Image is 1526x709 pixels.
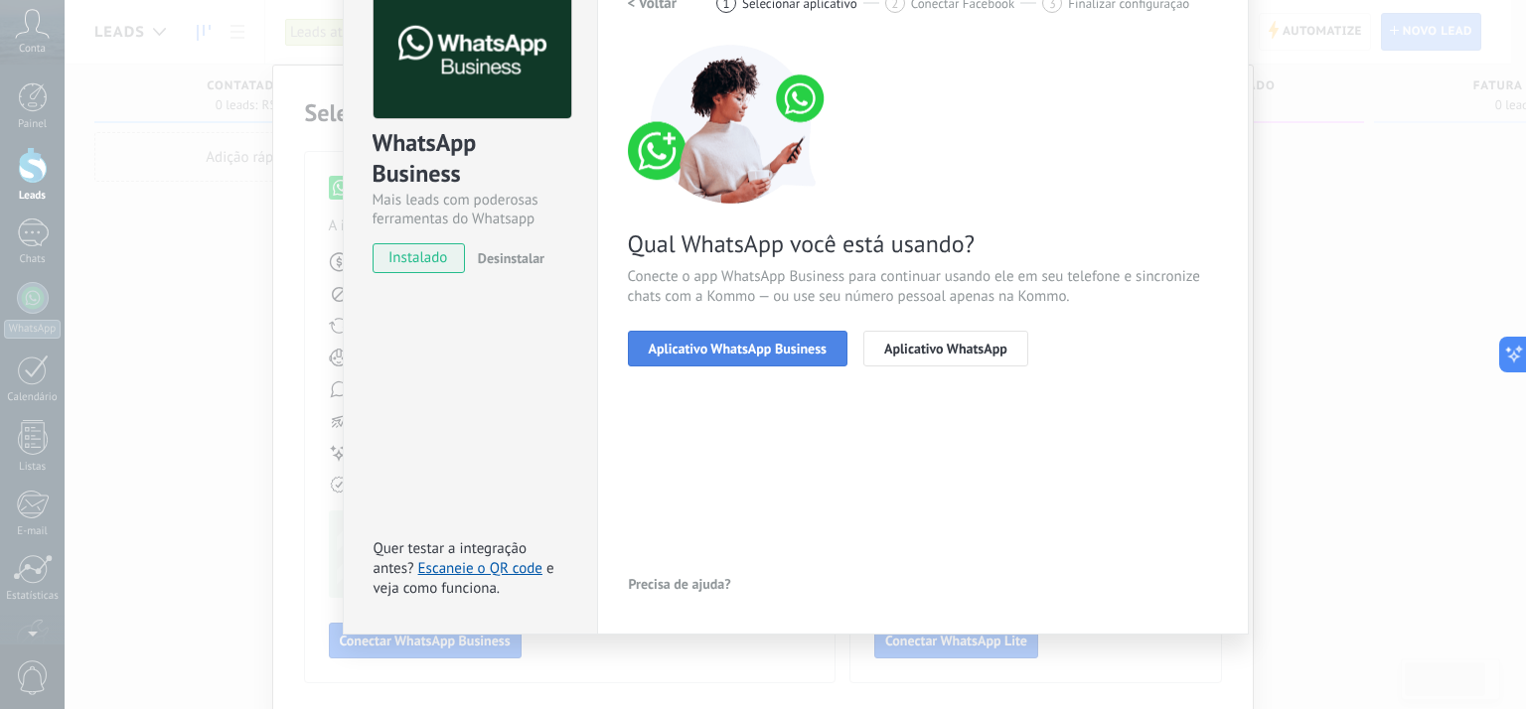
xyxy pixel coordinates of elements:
[628,45,837,204] img: connect number
[374,243,464,273] span: instalado
[418,559,542,578] a: Escaneie o QR code
[628,569,732,599] button: Precisa de ajuda?
[649,342,827,355] span: Aplicativo WhatsApp Business
[478,249,544,267] span: Desinstalar
[884,342,1007,355] span: Aplicativo WhatsApp
[374,559,554,598] span: e veja como funciona.
[628,228,1218,259] span: Qual WhatsApp você está usando?
[470,243,544,273] button: Desinstalar
[863,331,1028,366] button: Aplicativo WhatsApp
[373,191,568,228] div: Mais leads com poderosas ferramentas do Whatsapp
[374,539,527,578] span: Quer testar a integração antes?
[373,127,568,191] div: WhatsApp Business
[629,577,731,591] span: Precisa de ajuda?
[628,267,1218,307] span: Conecte o app WhatsApp Business para continuar usando ele em seu telefone e sincronize chats com ...
[628,331,847,366] button: Aplicativo WhatsApp Business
